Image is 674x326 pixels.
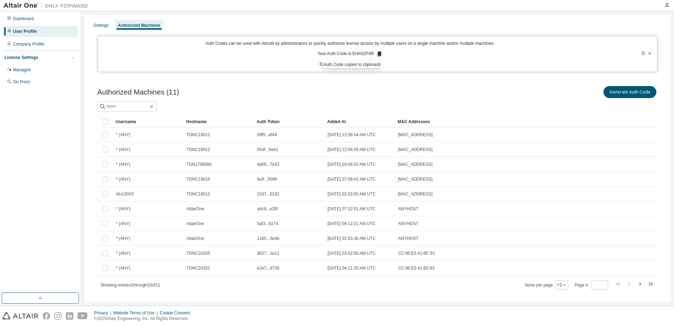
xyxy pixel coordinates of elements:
[186,147,210,152] span: TDNC19012
[327,250,376,256] span: [DATE] 03:42:00 AM UTC
[323,61,380,68] div: Auth Code copied to clipboard
[398,162,433,167] span: [MAC_ADDRESS]
[13,16,34,22] div: Dashboard
[2,312,38,320] img: altair_logo.svg
[118,23,160,28] div: Authorized Machines
[116,147,130,152] span: * (ANY)
[575,280,608,290] span: Page n.
[93,23,109,28] div: Settings
[116,221,130,227] span: * (ANY)
[327,191,376,197] span: [DATE] 02:03:50 AM UTC
[186,191,210,197] span: TDNC19012
[186,250,210,256] span: TDNC24335
[327,206,376,212] span: [DATE] 07:32:51 AM UTC
[116,236,130,241] span: * (ANY)
[257,147,278,152] span: 05df...5ee1
[257,162,279,167] span: 4d58...7e53
[116,132,130,138] span: * (ANY)
[327,162,376,167] span: [DATE] 04:06:03 AM UTC
[398,191,433,197] span: [MAC_ADDRESS]
[54,312,62,320] img: instagram.svg
[116,265,130,271] span: * (ANY)
[94,310,113,316] div: Privacy
[186,236,204,241] span: AltairOne
[398,265,434,271] span: CC:96:E5:41:B2:93
[13,41,44,47] div: Company Profile
[116,206,130,212] span: * (ANY)
[257,116,321,127] div: Auth Token
[257,221,278,227] span: 5af3...9274
[398,147,433,152] span: [MAC_ADDRESS]
[116,162,130,167] span: * (ANY)
[257,191,279,197] span: 22d7...0192
[327,221,376,227] span: [DATE] 09:12:21 AM UTC
[186,162,212,167] span: TDN1706080
[398,250,435,256] span: CC:96:E5:41:BF:53
[398,132,433,138] span: [MAC_ADDRESS]
[4,2,92,9] img: Altair One
[186,116,251,127] div: Hostname
[186,221,204,227] span: AltairOne
[603,86,656,98] button: Generate Auth Code
[525,280,568,290] span: Items per page
[398,221,418,227] span: ANYHOST
[327,176,376,182] span: [DATE] 07:08:42 AM UTC
[66,312,73,320] img: linkedin.svg
[13,67,31,73] div: Managed
[327,132,376,138] span: [DATE] 12:56:54 AM UTC
[257,132,277,138] span: 09f5...ef49
[257,176,277,182] span: fa3f...5099
[257,206,278,212] span: a4c9...e2f0
[186,265,210,271] span: TDNC24332
[102,61,598,67] p: Expires in 14 minutes, 56 seconds
[257,236,279,241] span: 1185...5edb
[327,147,376,152] span: [DATE] 12:56:59 AM UTC
[318,51,382,57] p: Your Auth Code is: EHA8ZF6R
[398,116,580,127] div: MAC Addresses
[113,310,160,316] div: Website Terms of Use
[186,132,210,138] span: TDNC19012
[186,176,210,182] span: TDNC19018
[97,88,179,96] span: Authorized Machines (11)
[186,206,204,212] span: AltairOne
[257,250,279,256] span: 9827...1e11
[13,29,37,34] div: User Profile
[116,176,130,182] span: * (ANY)
[398,236,418,241] span: ANYHOST
[5,55,38,60] div: License Settings
[13,79,30,85] div: On Prem
[116,191,134,197] span: tdn13003
[257,265,279,271] span: e2a7...d736
[100,283,160,288] span: Showing entries 1 through 10 of 11
[116,250,130,256] span: * (ANY)
[327,265,376,271] span: [DATE] 04:11:35 AM UTC
[160,310,194,316] div: Cookie Consent
[116,116,180,127] div: Username
[78,312,88,320] img: youtube.svg
[94,316,194,322] p: © 2025 Altair Engineering, Inc. All Rights Reserved.
[327,236,376,241] span: [DATE] 02:03:36 AM UTC
[327,116,392,127] div: Added At
[398,176,433,182] span: [MAC_ADDRESS]
[398,206,418,212] span: ANYHOST
[557,282,566,288] button: 10
[102,41,598,47] p: Auth Codes can be used with Almutil by administrators to quickly authorize license access by mult...
[43,312,50,320] img: facebook.svg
